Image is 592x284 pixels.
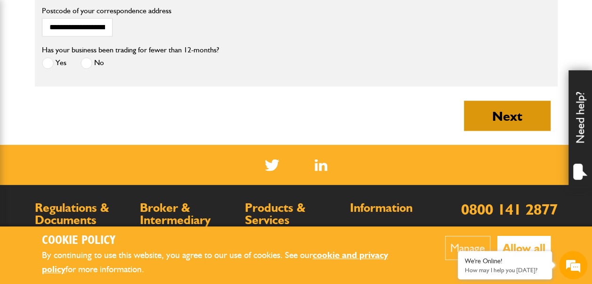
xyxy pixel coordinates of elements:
a: Contact us [350,225,383,234]
label: No [81,57,104,69]
img: d_20077148190_company_1631870298795_20077148190 [16,52,40,66]
em: Start Chat [128,219,171,232]
button: Allow all [497,236,551,260]
label: Postcode of your correspondence address [42,7,376,15]
button: Next [464,100,551,131]
p: By continuing to use this website, you agree to our use of cookies. See our for more information. [42,248,416,277]
a: 0800 141 2877 [461,200,558,218]
input: Enter your phone number [12,143,172,164]
img: Linked In [315,159,327,171]
h2: Products & Services [245,201,341,226]
h2: Regulations & Documents [35,201,130,226]
img: Twitter [265,159,279,171]
div: We're Online! [465,257,545,265]
div: Need help? [568,70,592,188]
a: LinkedIn [315,159,327,171]
div: Chat with us now [49,53,158,65]
button: Manage [445,236,490,260]
div: Minimize live chat window [154,5,177,27]
input: Enter your last name [12,87,172,108]
label: Yes [42,57,66,69]
h2: Cookie Policy [42,234,416,248]
h2: Broker & Intermediary [140,201,235,226]
p: How may I help you today? [465,267,545,274]
input: Enter your email address [12,115,172,136]
textarea: Type your message and hit 'Enter' [12,171,172,204]
label: Has your business been trading for fewer than 12-months? [42,46,219,53]
h2: Information [350,201,446,214]
a: cookie and privacy policy [42,250,388,275]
